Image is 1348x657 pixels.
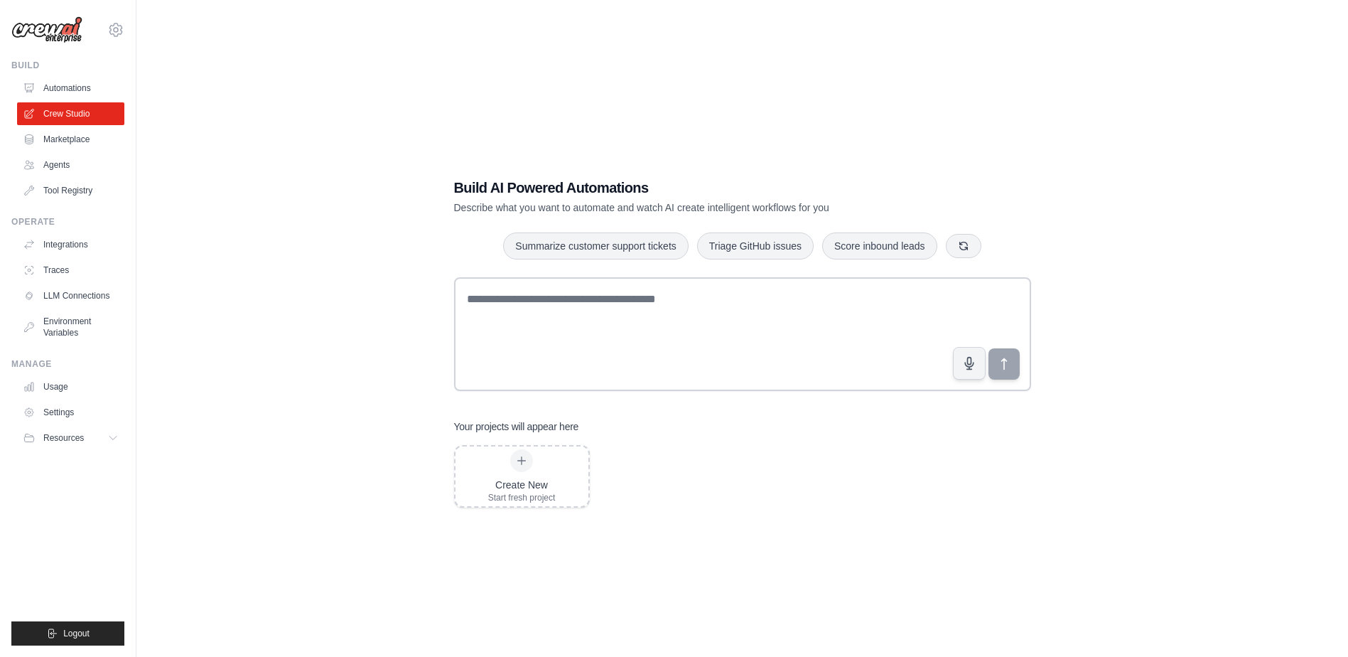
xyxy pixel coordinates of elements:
button: Triage GitHub issues [697,233,814,260]
span: Resources [43,432,84,444]
h3: Your projects will appear here [454,420,579,434]
button: Resources [17,427,124,449]
button: Summarize customer support tickets [503,233,688,260]
div: Manage [11,358,124,370]
div: Create New [488,478,556,492]
a: Environment Variables [17,310,124,344]
a: Usage [17,375,124,398]
button: Click to speak your automation idea [953,347,986,380]
button: Score inbound leads [822,233,937,260]
div: Build [11,60,124,71]
a: Integrations [17,233,124,256]
a: Crew Studio [17,102,124,125]
div: Operate [11,216,124,228]
a: Traces [17,259,124,282]
a: Agents [17,154,124,176]
a: Marketplace [17,128,124,151]
span: Logout [63,628,90,639]
a: Automations [17,77,124,100]
a: LLM Connections [17,284,124,307]
img: Logo [11,16,82,43]
a: Tool Registry [17,179,124,202]
h1: Build AI Powered Automations [454,178,932,198]
a: Settings [17,401,124,424]
p: Describe what you want to automate and watch AI create intelligent workflows for you [454,201,932,215]
button: Get new suggestions [946,234,981,258]
div: Start fresh project [488,492,556,503]
button: Logout [11,621,124,646]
